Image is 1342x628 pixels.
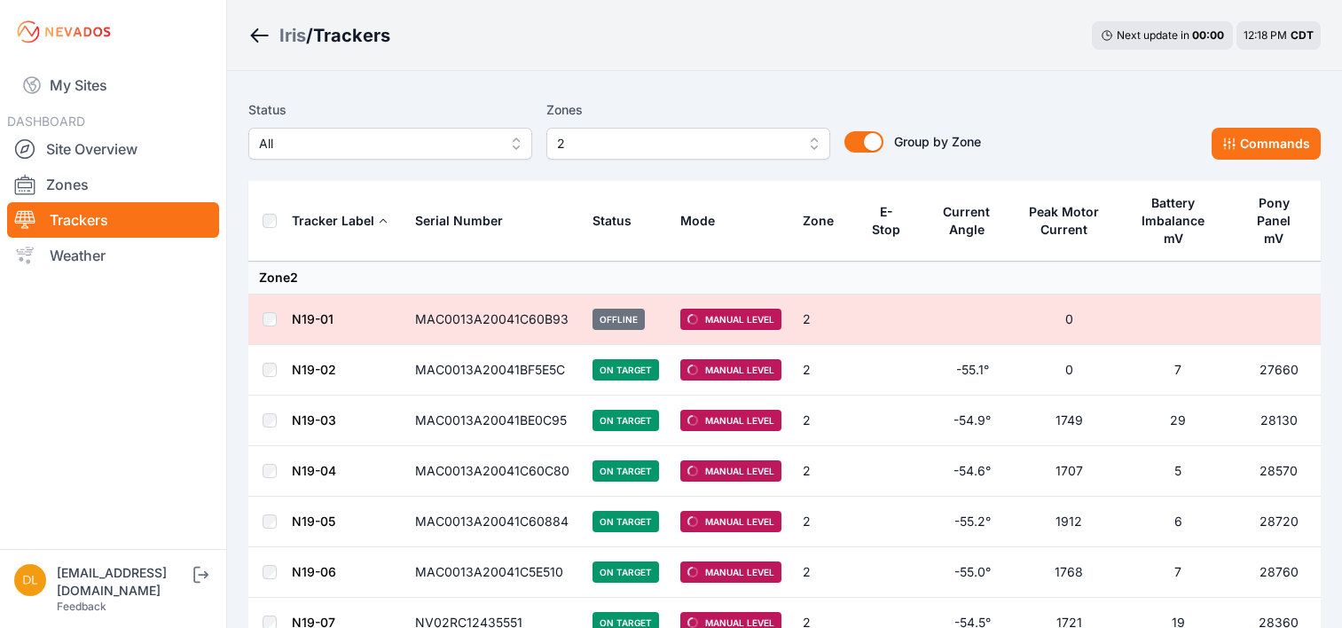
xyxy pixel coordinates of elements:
button: Peak Motor Current [1029,191,1109,251]
td: -55.0° [926,547,1018,598]
td: 7 [1120,345,1236,396]
td: 2 [792,345,859,396]
td: 2 [792,547,859,598]
label: Zones [546,99,830,121]
a: Trackers [7,202,219,238]
td: Zone 2 [248,262,1321,294]
td: MAC0013A20041C60B93 [404,294,582,345]
a: N19-01 [292,311,334,326]
span: All [259,133,497,154]
td: 5 [1120,446,1236,497]
td: MAC0013A20041C60884 [404,497,582,547]
span: CDT [1291,28,1314,42]
td: 28570 [1236,446,1321,497]
span: On Target [593,410,659,431]
td: 1768 [1018,547,1119,598]
td: 1912 [1018,497,1119,547]
a: Weather [7,238,219,273]
nav: Breadcrumb [248,12,390,59]
button: Battery Imbalance mV [1131,182,1226,260]
div: Battery Imbalance mV [1131,194,1216,247]
td: 0 [1018,345,1119,396]
span: Next update in [1117,28,1189,42]
img: dlay@prim.com [14,564,46,596]
a: Site Overview [7,131,219,167]
div: [EMAIL_ADDRESS][DOMAIN_NAME] [57,564,190,600]
td: 28720 [1236,497,1321,547]
td: 27660 [1236,345,1321,396]
button: E-Stop [869,191,915,251]
button: Commands [1212,128,1321,160]
td: 0 [1018,294,1119,345]
div: Tracker Label [292,212,374,230]
td: -55.1° [926,345,1018,396]
td: 2 [792,497,859,547]
span: 12:18 PM [1244,28,1287,42]
span: Manual Level [680,460,781,482]
span: On Target [593,460,659,482]
td: 28130 [1236,396,1321,446]
span: On Target [593,511,659,532]
label: Status [248,99,532,121]
button: Tracker Label [292,200,388,242]
td: -55.2° [926,497,1018,547]
a: My Sites [7,64,219,106]
button: Serial Number [415,200,517,242]
div: E-Stop [869,203,903,239]
a: N19-03 [292,412,336,428]
a: N19-05 [292,514,335,529]
button: Zone [803,200,848,242]
span: 2 [557,133,795,154]
button: Mode [680,200,729,242]
div: Peak Motor Current [1029,203,1099,239]
h3: Trackers [313,23,390,48]
td: 2 [792,396,859,446]
a: N19-04 [292,463,336,478]
div: Serial Number [415,212,503,230]
a: Zones [7,167,219,202]
span: On Target [593,561,659,583]
button: All [248,128,532,160]
div: Pony Panel mV [1247,194,1300,247]
div: 00 : 00 [1192,28,1224,43]
button: Pony Panel mV [1247,182,1310,260]
div: Mode [680,212,715,230]
span: Offline [593,309,645,330]
td: 2 [792,294,859,345]
span: Manual Level [680,561,781,583]
button: 2 [546,128,830,160]
a: N19-06 [292,564,336,579]
td: MAC0013A20041BE0C95 [404,396,582,446]
td: -54.6° [926,446,1018,497]
td: 7 [1120,547,1236,598]
div: Zone [803,212,834,230]
td: 29 [1120,396,1236,446]
a: N19-02 [292,362,336,377]
td: 1707 [1018,446,1119,497]
a: Iris [279,23,306,48]
td: MAC0013A20041C5E510 [404,547,582,598]
td: 1749 [1018,396,1119,446]
button: Current Angle [937,191,1008,251]
td: 28760 [1236,547,1321,598]
td: 2 [792,446,859,497]
a: Feedback [57,600,106,613]
td: MAC0013A20041BF5E5C [404,345,582,396]
td: -54.9° [926,396,1018,446]
div: Current Angle [937,203,997,239]
span: Manual Level [680,410,781,431]
span: On Target [593,359,659,381]
img: Nevados [14,18,114,46]
span: / [306,23,313,48]
td: 6 [1120,497,1236,547]
td: MAC0013A20041C60C80 [404,446,582,497]
button: Status [593,200,646,242]
span: Manual Level [680,511,781,532]
span: Manual Level [680,359,781,381]
span: DASHBOARD [7,114,85,129]
div: Status [593,212,632,230]
span: Manual Level [680,309,781,330]
span: Group by Zone [894,134,981,149]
